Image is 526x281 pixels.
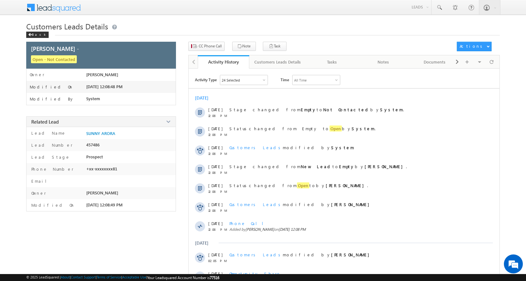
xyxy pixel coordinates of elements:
[86,142,100,147] span: 457486
[86,154,103,159] span: Prospect
[229,125,376,131] span: changed from Empty to by .
[229,252,283,257] span: Customers Leads
[31,119,59,125] span: Related Lead
[208,133,227,137] span: 12:08 PM
[331,252,372,257] strong: [PERSON_NAME]
[30,202,75,208] label: Modified On
[195,240,215,246] div: [DATE]
[301,107,317,112] strong: Empty
[330,125,342,131] span: Open
[208,252,222,257] span: [DATE]
[198,55,249,69] a: Activity History
[26,21,108,31] span: Customers Leads Details
[208,145,222,150] span: [DATE]
[409,55,461,69] a: Documents
[363,58,404,66] div: Notes
[30,142,73,148] label: Lead Number
[208,114,227,118] span: 12:08 PM
[122,275,146,279] a: Acceptable Use
[30,166,74,172] label: Phone Number
[232,42,256,51] button: Note
[229,202,372,207] span: modified by
[229,227,473,232] span: Added by on
[208,164,222,169] span: [DATE]
[203,59,245,65] div: Activity History
[26,32,49,38] div: Back
[249,55,306,69] a: Customers Leads Details
[254,58,301,66] div: Customers Leads Details
[229,182,368,188] span: changed from to by .
[61,275,70,279] a: About
[208,190,227,193] span: 12:08 PM
[208,152,227,156] span: 12:08 PM
[358,55,409,69] a: Notes
[208,228,227,231] span: 12:08 PM
[30,130,66,136] label: Lead Name
[331,145,354,150] strong: System
[380,107,403,112] strong: System
[294,78,307,82] div: All Time
[30,178,51,184] label: Email
[86,131,115,136] a: SUNNY ARORA
[245,227,274,232] span: [PERSON_NAME]
[208,221,222,226] span: [DATE]
[208,209,227,212] span: 12:08 PM
[199,43,222,49] span: CC Phone Call
[306,55,358,69] a: Tasks
[229,252,372,257] span: modified by
[339,164,355,169] strong: Empty
[86,166,117,171] span: +xx-xxxxxxxx81
[97,275,121,279] a: Terms of Service
[414,58,455,66] div: Documents
[208,271,222,276] span: [DATE]
[229,221,268,226] span: Phone Call
[208,183,222,188] span: [DATE]
[86,190,118,195] span: [PERSON_NAME]
[460,43,485,49] div: Actions
[222,78,240,82] div: 24 Selected
[86,96,100,101] span: System
[352,126,375,131] strong: System
[457,42,492,51] button: Actions
[86,84,123,89] span: [DATE] 12:08:48 PM
[188,42,225,51] button: CC Phone Call
[86,202,123,207] span: [DATE] 12:08:49 PM
[30,154,70,160] label: Lead Stage
[229,164,407,169] span: Stage changed from to by .
[229,145,354,150] span: modified by
[31,45,79,52] span: [PERSON_NAME] -
[220,75,268,85] div: Owner Changed,Status Changed,Stage Changed,Source Changed,Notes & 19 more..
[208,202,222,207] span: [DATE]
[30,84,73,89] label: Modified On
[279,227,306,232] span: [DATE] 12:08 PM
[229,145,283,150] span: Customers Leads
[326,183,367,188] strong: [PERSON_NAME]
[229,202,283,207] span: Customers Leads
[208,171,227,174] span: 12:08 PM
[147,275,219,280] span: Your Leadsquared Account Number is
[210,275,219,280] span: 77516
[31,55,77,63] span: Open - Not Contacted
[331,202,372,207] strong: [PERSON_NAME]
[195,95,215,101] div: [DATE]
[297,182,309,188] span: Open
[195,75,217,84] span: Activity Type
[30,190,46,196] label: Owner
[311,58,352,66] div: Tasks
[263,42,287,51] button: Task
[71,275,96,279] a: Contact Support
[208,107,222,112] span: [DATE]
[30,72,45,77] label: Owner
[86,72,118,77] span: [PERSON_NAME]
[229,126,249,131] span: Status
[281,75,289,84] span: Time
[323,107,370,112] strong: Not Contacted
[26,275,219,280] span: © 2025 LeadSquared | | | | |
[301,164,332,169] strong: New Lead
[229,271,281,276] span: Opportunity Share
[229,183,249,188] span: Status
[30,96,74,101] label: Modified By
[208,259,227,263] span: 02:05 PM
[208,126,222,131] span: [DATE]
